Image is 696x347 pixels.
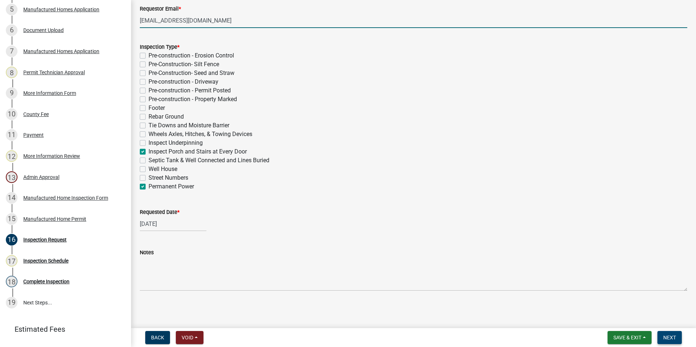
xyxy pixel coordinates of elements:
[6,129,17,141] div: 11
[149,95,237,104] label: Pre-construction - Property Marked
[140,210,179,215] label: Requested Date
[182,335,193,340] span: Void
[149,77,218,86] label: Pre-construction - Driveway
[23,153,80,159] div: More Information Review
[23,49,99,54] div: Manufactured Homes Application
[149,182,194,191] label: Permanent Power
[140,7,181,12] label: Requestor Email
[149,130,252,139] label: Wheels Axles, Hitches, & Towing Devices
[6,87,17,99] div: 9
[613,335,641,340] span: Save & Exit
[6,24,17,36] div: 6
[608,331,652,344] button: Save & Exit
[149,112,184,121] label: Rebar Ground
[23,279,70,284] div: Complete Inspection
[149,69,234,77] label: Pre-Construction- Seed and Straw
[6,213,17,225] div: 15
[6,67,17,78] div: 8
[23,237,67,242] div: Inspection Request
[6,4,17,15] div: 5
[23,216,86,222] div: Manufactured Home Permit
[6,45,17,57] div: 7
[149,139,203,147] label: Inspect Underpinning
[149,156,269,165] label: Septic Tank & Well Connected and Lines Buried
[23,112,49,117] div: County Fee
[6,255,17,267] div: 17
[23,195,108,200] div: Manufactured Home Inspection Form
[6,150,17,162] div: 12
[6,276,17,287] div: 18
[140,250,154,255] label: Notes
[6,322,119,336] a: Estimated Fees
[149,51,234,60] label: Pre-construction - Erosion Control
[149,104,165,112] label: Footer
[140,216,206,231] input: mm/dd/yyyy
[23,91,76,96] div: More Information Form
[6,297,17,308] div: 19
[149,173,188,182] label: Street Numbers
[23,258,68,263] div: Inspection Schedule
[149,86,231,95] label: Pre-construction - Permit Posted
[663,335,676,340] span: Next
[149,121,229,130] label: Tie Downs and Moisture Barrier
[6,108,17,120] div: 10
[149,165,177,173] label: Well House
[149,60,219,69] label: Pre-Construction- Silt Fence
[6,192,17,204] div: 14
[23,28,64,33] div: Document Upload
[149,147,247,156] label: Inspect Porch and Stairs at Every Door
[145,331,170,344] button: Back
[23,70,85,75] div: Permit Technician Approval
[23,132,44,137] div: Payment
[6,234,17,246] div: 16
[23,7,99,12] div: Manufactured Homes Application
[23,175,59,180] div: Admin Approval
[6,171,17,183] div: 13
[151,335,164,340] span: Back
[140,45,179,50] label: Inspection Type
[176,331,203,344] button: Void
[657,331,682,344] button: Next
